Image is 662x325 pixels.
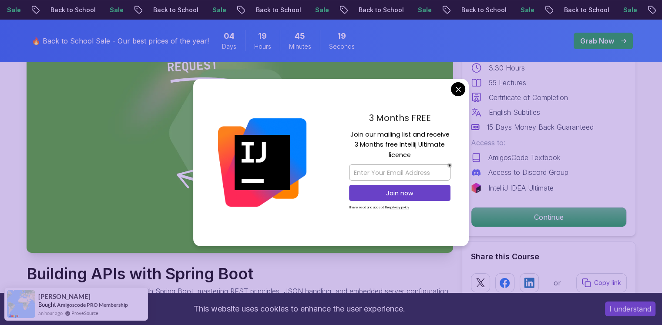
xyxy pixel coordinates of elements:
p: Back to School [249,6,308,14]
p: Copy link [594,278,621,287]
p: Back to School [351,6,410,14]
a: Amigoscode PRO Membership [57,302,128,308]
a: ProveSource [71,309,98,317]
p: Back to School [43,6,102,14]
button: Accept cookies [605,302,655,316]
span: 4 Days [224,30,235,42]
p: Sale [410,6,438,14]
p: Back to School [557,6,616,14]
p: Access to Discord Group [488,167,568,178]
span: 45 Minutes [295,30,305,42]
span: [PERSON_NAME] [38,293,91,300]
p: 55 Lectures [489,77,526,88]
p: Continue [471,208,626,227]
span: 19 Hours [258,30,267,42]
p: 15 Days Money Back Guaranteed [487,122,594,132]
img: provesource social proof notification image [7,290,35,318]
p: Sale [205,6,233,14]
p: Certificate of Completion [489,92,568,103]
span: 19 Seconds [337,30,346,42]
span: Days [222,42,236,51]
span: Bought [38,301,56,308]
p: Sale [308,6,336,14]
h1: Building APIs with Spring Boot [27,265,450,282]
p: 🔥 Back to School Sale - Our best prices of the year! [32,36,209,46]
p: AmigosCode Textbook [488,152,561,163]
p: or [554,278,561,288]
span: Hours [254,42,271,51]
p: Sale [102,6,130,14]
h2: Share this Course [471,251,627,263]
span: an hour ago [38,309,63,317]
div: This website uses cookies to enhance the user experience. [7,299,592,318]
img: building-apis-with-spring-boot_thumbnail [27,13,453,253]
p: English Subtitles [489,107,540,117]
span: Minutes [289,42,311,51]
p: Back to School [454,6,513,14]
p: IntelliJ IDEA Ultimate [488,183,554,193]
p: Back to School [146,6,205,14]
button: Copy link [576,273,627,292]
span: Seconds [329,42,355,51]
p: Grab Now [580,36,614,46]
p: Access to: [471,137,627,148]
p: 3.30 Hours [489,63,525,73]
button: Continue [471,207,627,227]
p: Sale [513,6,541,14]
p: Learn to build robust, scalable APIs with Spring Boot, mastering REST principles, JSON handling, ... [27,286,450,296]
img: jetbrains logo [471,183,481,193]
p: Sale [616,6,644,14]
